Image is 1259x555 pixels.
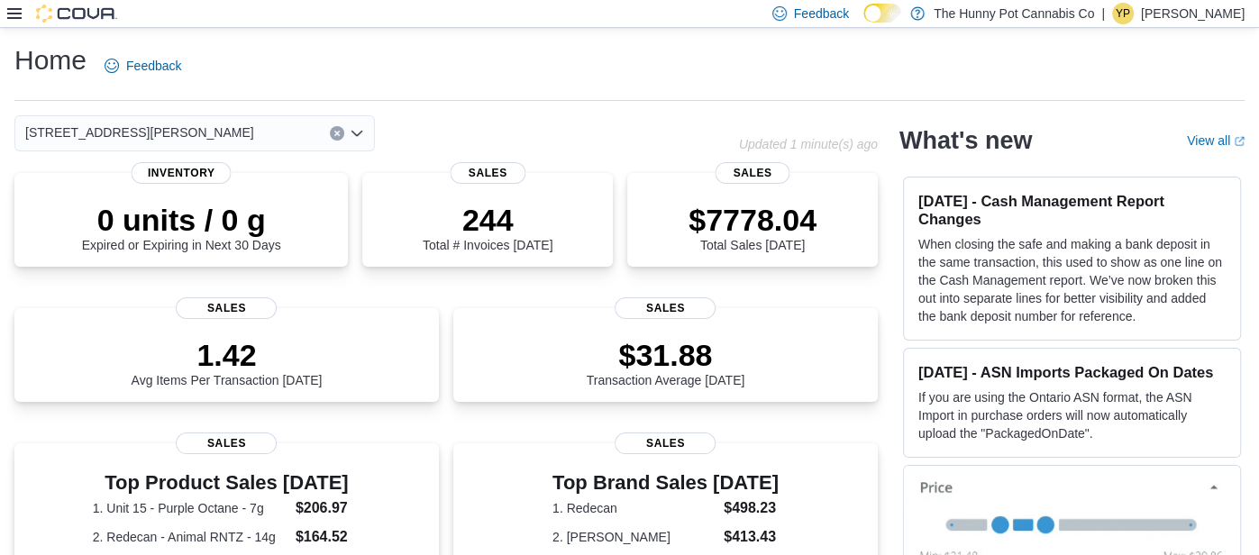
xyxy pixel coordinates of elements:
[1141,3,1245,24] p: [PERSON_NAME]
[615,297,716,319] span: Sales
[1234,136,1245,147] svg: External link
[132,162,232,184] span: Inventory
[552,528,716,546] dt: 2. [PERSON_NAME]
[615,432,716,454] span: Sales
[689,202,817,252] div: Total Sales [DATE]
[93,499,288,517] dt: 1. Unit 15 - Purple Octane - 7g
[739,137,878,151] p: Updated 1 minute(s) ago
[36,5,117,23] img: Cova
[126,57,181,75] span: Feedback
[25,122,254,143] span: [STREET_ADDRESS][PERSON_NAME]
[587,337,745,387] div: Transaction Average [DATE]
[918,235,1226,325] p: When closing the safe and making a bank deposit in the same transaction, this used to show as one...
[82,202,281,252] div: Expired or Expiring in Next 30 Days
[330,126,344,141] button: Clear input
[724,497,779,519] dd: $498.23
[724,526,779,548] dd: $413.43
[93,472,360,494] h3: Top Product Sales [DATE]
[97,48,188,84] a: Feedback
[794,5,849,23] span: Feedback
[918,192,1226,228] h3: [DATE] - Cash Management Report Changes
[552,472,779,494] h3: Top Brand Sales [DATE]
[451,162,525,184] span: Sales
[176,297,277,319] span: Sales
[587,337,745,373] p: $31.88
[918,363,1226,381] h3: [DATE] - ASN Imports Packaged On Dates
[132,337,323,373] p: 1.42
[14,42,87,78] h1: Home
[934,3,1094,24] p: The Hunny Pot Cannabis Co
[93,528,288,546] dt: 2. Redecan - Animal RNTZ - 14g
[899,126,1032,155] h2: What's new
[689,202,817,238] p: $7778.04
[1112,3,1134,24] div: Yomatie Persaud
[176,432,277,454] span: Sales
[350,126,364,141] button: Open list of options
[296,497,360,519] dd: $206.97
[863,4,901,23] input: Dark Mode
[715,162,789,184] span: Sales
[1101,3,1105,24] p: |
[132,337,323,387] div: Avg Items Per Transaction [DATE]
[1187,133,1245,148] a: View allExternal link
[423,202,552,252] div: Total # Invoices [DATE]
[918,388,1226,442] p: If you are using the Ontario ASN format, the ASN Import in purchase orders will now automatically...
[423,202,552,238] p: 244
[296,526,360,548] dd: $164.52
[82,202,281,238] p: 0 units / 0 g
[1116,3,1130,24] span: YP
[552,499,716,517] dt: 1. Redecan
